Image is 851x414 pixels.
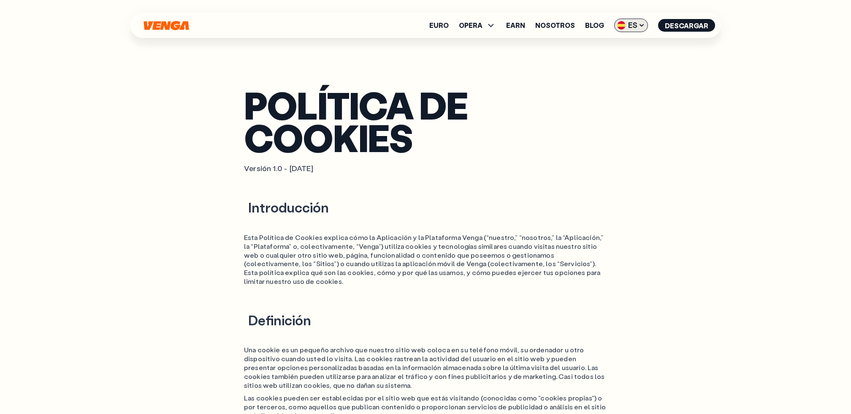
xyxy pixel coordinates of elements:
button: Descargar [658,19,715,32]
img: flag-es [617,21,626,30]
h2: Introducción [244,199,607,216]
span: OPERA [459,22,482,29]
h1: POLÍTICA DE COOKIES [244,89,607,153]
a: Nosotros [535,22,575,29]
p: Versión 1.0 - [DATE] [244,163,607,173]
a: Earn [506,22,525,29]
p: Esta Política de Cookies explica cómo la Aplicación y la Plataforma Venga (“nuestro,” “nosotros,”... [244,233,607,286]
span: ES [614,19,648,32]
svg: Inicio [143,21,190,30]
p: Una cookie es un pequeño archivo que nuestro sitio web coloca en su teléfono móvil, su ordenador ... [244,346,607,389]
span: OPERA [459,20,496,30]
a: Blog [585,22,604,29]
a: Euro [429,22,449,29]
h2: Definición [244,311,607,329]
